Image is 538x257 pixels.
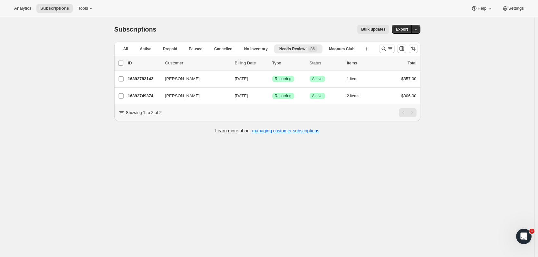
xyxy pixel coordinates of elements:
[408,60,416,66] p: Total
[399,108,417,117] nav: Pagination
[235,93,248,98] span: [DATE]
[467,4,496,13] button: Help
[123,46,128,52] span: All
[477,6,486,11] span: Help
[128,60,417,66] div: IDCustomerBilling DateTypeStatusItemsTotal
[235,76,248,81] span: [DATE]
[357,25,389,34] button: Bulk updates
[74,4,98,13] button: Tools
[128,74,417,83] div: 16392782142[PERSON_NAME][DATE]SuccessRecurringSuccessActive1 item$357.00
[396,27,408,32] span: Export
[392,25,412,34] button: Export
[10,4,35,13] button: Analytics
[508,6,524,11] span: Settings
[165,93,200,99] span: [PERSON_NAME]
[401,93,417,98] span: $306.00
[36,4,73,13] button: Subscriptions
[189,46,203,52] span: Paused
[279,46,305,52] span: Needs Review
[347,76,358,81] span: 1 item
[40,6,69,11] span: Subscriptions
[401,76,417,81] span: $357.00
[126,109,162,116] p: Showing 1 to 2 of 2
[128,91,417,100] div: 16392749374[PERSON_NAME][DATE]SuccessRecurringSuccessActive2 items$306.00
[275,93,292,99] span: Recurring
[275,76,292,81] span: Recurring
[118,55,152,62] button: More views
[347,93,360,99] span: 2 items
[244,46,268,52] span: No inventory
[161,91,226,101] button: [PERSON_NAME]
[214,46,233,52] span: Cancelled
[347,60,379,66] div: Items
[312,93,323,99] span: Active
[498,4,528,13] button: Settings
[272,60,304,66] div: Type
[312,76,323,81] span: Active
[379,44,395,53] button: Search and filter results
[140,46,151,52] span: Active
[161,74,226,84] button: [PERSON_NAME]
[361,27,385,32] span: Bulk updates
[128,93,160,99] p: 16392749374
[361,44,371,53] button: Create new view
[409,44,418,53] button: Sort the results
[14,6,31,11] span: Analytics
[114,26,157,33] span: Subscriptions
[128,60,160,66] p: ID
[347,74,365,83] button: 1 item
[310,60,342,66] p: Status
[347,91,367,100] button: 2 items
[163,46,177,52] span: Prepaid
[128,76,160,82] p: 16392782142
[165,60,230,66] p: Customer
[165,76,200,82] span: [PERSON_NAME]
[215,128,319,134] p: Learn more about
[516,229,532,244] iframe: Intercom live chat
[529,229,534,234] span: 1
[252,128,319,133] a: managing customer subscriptions
[78,6,88,11] span: Tools
[311,46,315,52] span: 86
[329,46,354,52] span: Magnum Club
[397,44,406,53] button: Customize table column order and visibility
[235,60,267,66] p: Billing Date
